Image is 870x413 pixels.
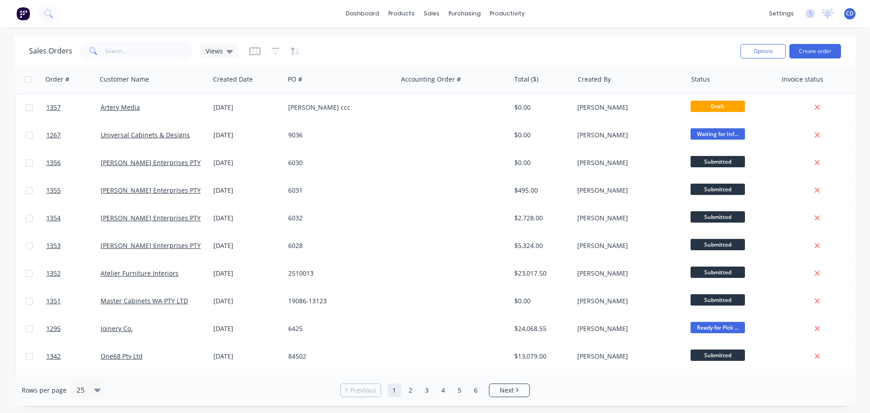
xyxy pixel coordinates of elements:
div: [PERSON_NAME] [577,269,678,278]
div: [DATE] [213,324,281,333]
span: Submitted [691,156,745,167]
div: [DATE] [213,103,281,112]
div: [DATE] [213,241,281,250]
span: Submitted [691,239,745,250]
div: 6425 [288,324,389,333]
span: 1356 [46,158,61,167]
div: $24,068.55 [514,324,567,333]
a: 1357 [46,94,101,121]
div: $0.00 [514,158,567,167]
a: 1267 [46,121,101,149]
span: Submitted [691,211,745,223]
span: 1354 [46,214,61,223]
a: Page 6 [469,384,483,397]
span: Rows per page [22,386,67,395]
span: 1267 [46,131,61,140]
a: 1351 [46,287,101,315]
span: Draft [691,101,745,112]
a: 1356 [46,149,101,176]
div: $13,079.00 [514,352,567,361]
a: [PERSON_NAME] Enterprises PTY LTD [101,214,214,222]
span: Ready for Pick ... [691,322,745,333]
div: PO # [288,75,302,84]
h1: Sales Orders [29,47,72,55]
div: Order # [45,75,69,84]
ul: Pagination [337,384,533,397]
div: 2510013 [288,269,389,278]
a: 1295 [46,315,101,342]
a: One68 Pty Ltd [101,352,143,360]
div: 9036 [288,131,389,140]
div: Total ($) [514,75,538,84]
a: Page 4 [436,384,450,397]
div: purchasing [444,7,485,20]
a: Universal Cabinets & Designs [101,131,190,139]
a: dashboard [341,7,384,20]
button: Create order [789,44,841,58]
div: $0.00 [514,296,567,306]
div: products [384,7,419,20]
div: [PERSON_NAME] [577,103,678,112]
div: [PERSON_NAME] [577,186,678,195]
span: 1353 [46,241,61,250]
span: 1357 [46,103,61,112]
a: 1355 [46,177,101,204]
div: [PERSON_NAME] [577,214,678,223]
span: 1351 [46,296,61,306]
div: Customer Name [100,75,149,84]
button: Options [740,44,786,58]
div: [DATE] [213,186,281,195]
div: 6028 [288,241,389,250]
div: $2,728.00 [514,214,567,223]
div: $495.00 [514,186,567,195]
div: [PERSON_NAME] [577,352,678,361]
span: Previous [350,386,376,395]
div: [DATE] [213,158,281,167]
div: 19086-13123 [288,296,389,306]
div: Accounting Order # [401,75,461,84]
span: Submitted [691,294,745,306]
a: 1352 [46,260,101,287]
div: 6032 [288,214,389,223]
a: 1350 [46,370,101,398]
div: Invoice status [782,75,823,84]
img: Factory [16,7,30,20]
input: Search... [105,42,193,60]
div: Created Date [213,75,253,84]
a: Page 2 [404,384,417,397]
div: settings [764,7,798,20]
div: [DATE] [213,269,281,278]
div: [DATE] [213,214,281,223]
a: Page 3 [420,384,434,397]
a: [PERSON_NAME] Enterprises PTY LTD [101,241,214,250]
div: [DATE] [213,352,281,361]
div: 6030 [288,158,389,167]
a: Atelier Furniture Interiors [101,269,179,277]
a: [PERSON_NAME] Enterprises PTY LTD [101,158,214,167]
span: 1342 [46,352,61,361]
div: 84502 [288,352,389,361]
div: [PERSON_NAME] [577,296,678,306]
a: Next page [489,386,529,395]
a: Artery Media [101,103,140,112]
div: [DATE] [213,296,281,306]
span: 1355 [46,186,61,195]
span: CD [846,10,854,18]
span: Next [500,386,514,395]
a: Page 5 [453,384,466,397]
div: $0.00 [514,103,567,112]
span: 1295 [46,324,61,333]
div: [PERSON_NAME] [577,241,678,250]
span: Submitted [691,350,745,361]
div: [PERSON_NAME] ccc [288,103,389,112]
a: Previous page [341,386,381,395]
div: [PERSON_NAME] [577,158,678,167]
a: 1354 [46,204,101,232]
span: Views [206,46,223,56]
div: [PERSON_NAME] [577,324,678,333]
div: [DATE] [213,131,281,140]
div: sales [419,7,444,20]
div: $5,324.00 [514,241,567,250]
a: 1342 [46,343,101,370]
a: Master Cabinets WA PTY LTD [101,296,188,305]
